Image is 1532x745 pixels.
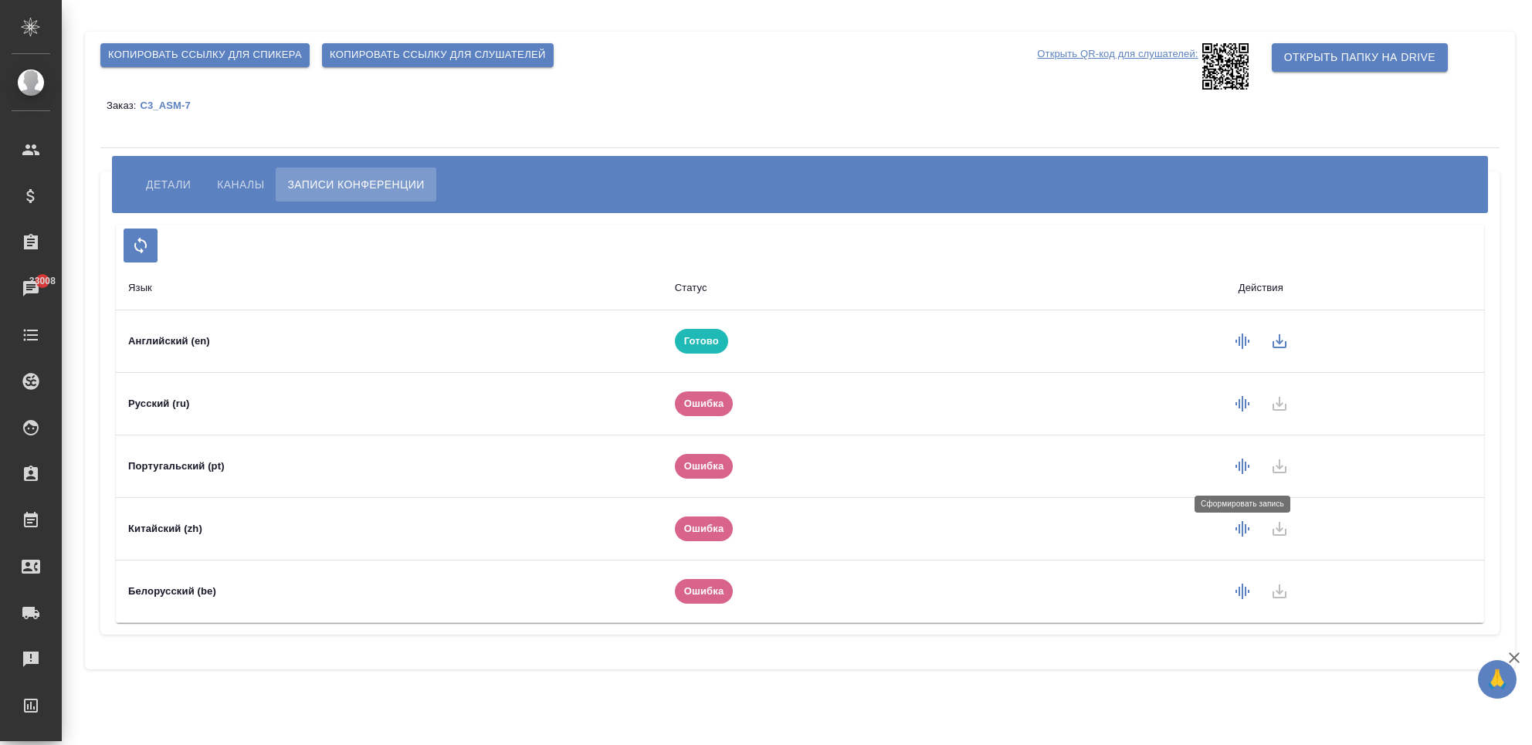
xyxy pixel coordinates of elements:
[217,175,264,194] span: Каналы
[675,396,734,411] span: Ошибка
[116,498,663,560] td: Китайский (zh)
[20,273,65,289] span: 33008
[4,269,58,308] a: 33008
[1484,663,1510,696] span: 🙏
[1261,323,1298,360] button: Скачать запись
[140,100,202,111] p: C3_ASM-7
[108,46,302,64] span: Копировать ссылку для спикера
[330,46,546,64] span: Копировать ссылку для слушателей
[663,266,1038,310] th: Статус
[116,266,663,310] th: Язык
[116,560,663,623] td: Белорусский (be)
[322,43,554,67] button: Копировать ссылку для слушателей
[140,99,202,111] a: C3_ASM-7
[1272,43,1448,72] button: Открыть папку на Drive
[1478,660,1517,699] button: 🙏
[675,584,734,599] span: Ошибка
[1038,266,1484,310] th: Действия
[1224,323,1261,360] button: Сформировать запись
[146,175,191,194] span: Детали
[107,100,140,111] p: Заказ:
[287,175,424,194] span: Записи конференции
[124,229,158,262] button: Обновить список
[675,521,734,537] span: Ошибка
[100,43,310,67] button: Копировать ссылку для спикера
[1224,385,1261,422] button: Сформировать запись
[116,435,663,498] td: Португальский (pt)
[675,459,734,474] span: Ошибка
[1224,573,1261,610] button: Сформировать запись
[1284,48,1435,67] span: Открыть папку на Drive
[116,310,663,373] td: Английский (en)
[116,373,663,435] td: Русский (ru)
[675,334,728,349] span: Готово
[1037,43,1198,90] p: Открыть QR-код для слушателей:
